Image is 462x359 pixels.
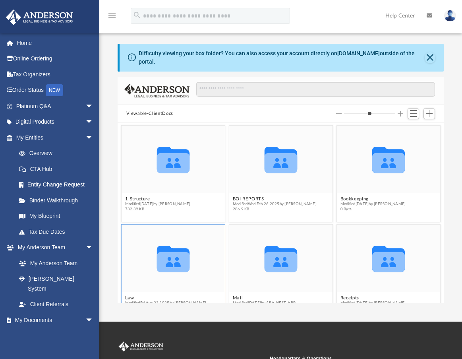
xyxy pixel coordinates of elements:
span: arrow_drop_down [85,114,101,130]
div: grid [118,122,444,303]
button: Viewable-ClientDocs [126,110,173,117]
a: [PERSON_NAME] System [11,271,101,297]
span: Modified [DATE] by [PERSON_NAME] [340,202,406,207]
span: 0 Byte [340,207,406,212]
span: arrow_drop_down [85,312,101,328]
button: Add [423,108,435,119]
img: Anderson Advisors Platinum Portal [117,342,165,352]
a: Home [6,35,105,51]
span: arrow_drop_down [85,130,101,146]
input: Column size [344,111,395,116]
a: Tax Organizers [6,66,105,82]
button: Decrease column size [336,111,342,116]
button: 1-Structure [125,196,190,202]
a: Client Referrals [11,297,101,312]
a: My Documentsarrow_drop_down [6,312,101,328]
span: Modified [DATE] by ABA_NEST_APP [232,301,296,306]
a: [DOMAIN_NAME] [337,50,380,56]
i: search [133,11,141,19]
span: Modified Fri Aug 22 2025 by [PERSON_NAME] [125,301,206,306]
span: 286.9 KB [232,207,316,212]
a: Digital Productsarrow_drop_down [6,114,105,130]
a: Platinum Q&Aarrow_drop_down [6,98,105,114]
i: menu [107,11,117,21]
button: Bookkeeping [340,196,406,202]
button: Close [425,52,435,63]
a: Overview [11,146,105,161]
a: My Anderson Teamarrow_drop_down [6,240,101,256]
input: Search files and folders [196,82,435,97]
a: Box [11,328,97,344]
button: Receipts [340,295,406,301]
span: Modified [DATE] by [PERSON_NAME] [125,202,190,207]
a: menu [107,15,117,21]
button: Increase column size [398,111,403,116]
img: User Pic [444,10,456,21]
span: Modified [DATE] by [PERSON_NAME] [340,301,406,306]
button: Law [125,295,206,301]
a: Binder Walkthrough [11,192,105,208]
a: My Blueprint [11,208,101,224]
button: BOI REPORTS [232,196,316,202]
a: Tax Due Dates [11,224,105,240]
button: Mail [232,295,296,301]
a: Order StatusNEW [6,82,105,99]
button: Switch to List View [408,108,419,119]
a: My Entitiesarrow_drop_down [6,130,105,146]
span: arrow_drop_down [85,240,101,256]
div: NEW [46,84,63,96]
a: Entity Change Request [11,177,105,193]
a: CTA Hub [11,161,105,177]
span: arrow_drop_down [85,98,101,114]
a: Online Ordering [6,51,105,67]
span: 732.39 KB [125,207,190,212]
div: Difficulty viewing your box folder? You can also access your account directly on outside of the p... [139,49,425,66]
img: Anderson Advisors Platinum Portal [4,10,75,25]
a: My Anderson Team [11,255,97,271]
span: Modified Wed Feb 26 2025 by [PERSON_NAME] [232,202,316,207]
